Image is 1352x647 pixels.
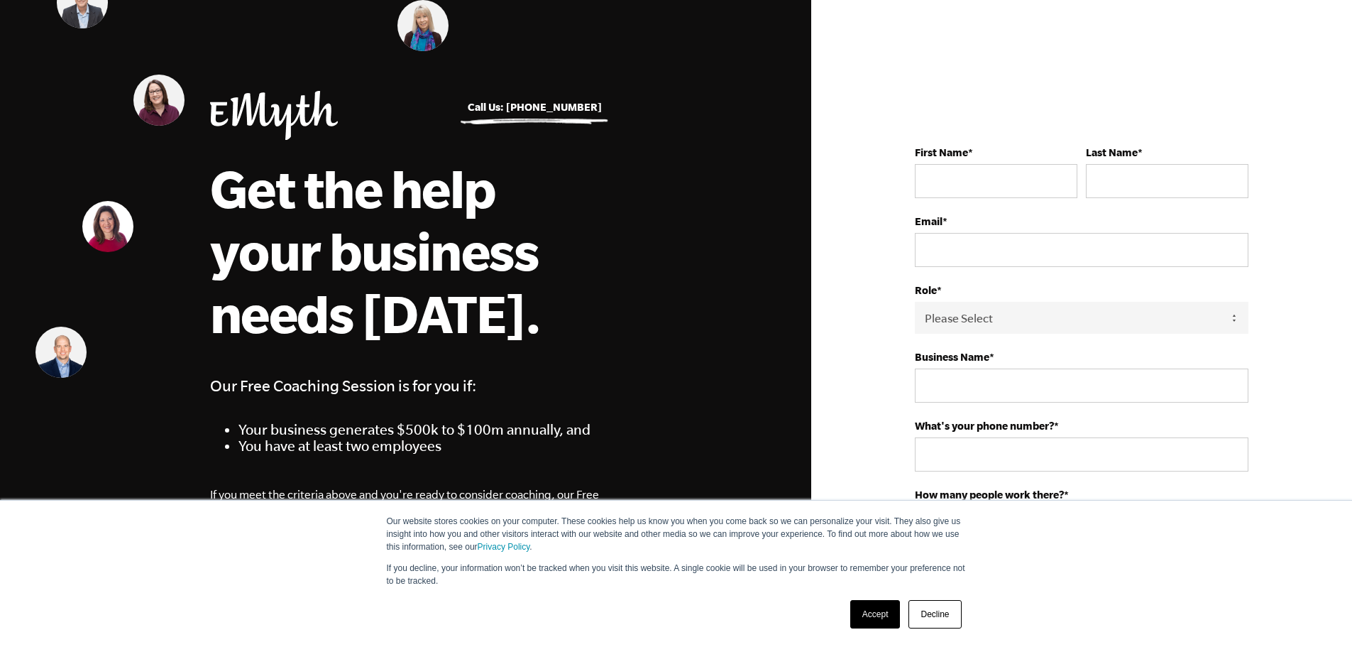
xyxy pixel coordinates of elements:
[387,562,966,587] p: If you decline, your information won’t be tracked when you visit this website. A single cookie wi...
[915,489,1064,501] strong: How many people work there?
[468,101,602,113] a: Call Us: [PHONE_NUMBER]
[210,485,602,523] p: If you meet the criteria above and you're ready to consider coaching, our Free Coaching Session w...
[387,515,966,553] p: Our website stores cookies on your computer. These cookies help us know you when you come back so...
[133,75,185,126] img: Melinda Lawson, EMyth Business Coach
[915,146,968,158] strong: First Name
[1086,146,1138,158] strong: Last Name
[478,542,530,552] a: Privacy Policy
[210,157,600,344] h1: Get the help your business needs [DATE].
[850,600,901,629] a: Accept
[915,351,989,363] strong: Business Name
[35,327,87,378] img: Jonathan Slater, EMyth Business Coach
[210,373,602,398] h4: Our Free Coaching Session is for you if:
[915,215,942,227] strong: Email
[238,437,602,454] li: You have at least two employees
[915,420,1054,432] strong: What's your phone number?
[908,600,961,629] a: Decline
[915,284,937,296] strong: Role
[82,201,133,252] img: Vicky Gavrias, EMyth Business Coach
[210,91,338,140] img: EMyth
[238,421,602,437] li: Your business generates $500k to $100m annually, and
